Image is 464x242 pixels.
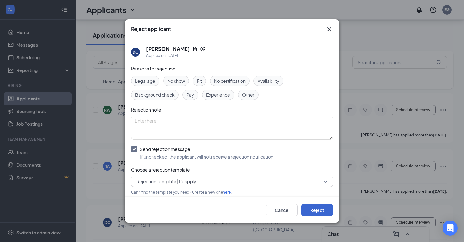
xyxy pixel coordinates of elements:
[135,77,155,84] span: Legal age
[206,91,230,98] span: Experience
[146,45,190,52] h5: [PERSON_NAME]
[131,107,161,112] span: Rejection note
[242,91,254,98] span: Other
[223,190,231,195] a: here
[258,77,279,84] span: Availability
[301,204,333,216] button: Reject
[167,77,185,84] span: No show
[135,91,175,98] span: Background check
[325,26,333,33] button: Close
[187,91,194,98] span: Pay
[133,50,138,55] div: DC
[325,26,333,33] svg: Cross
[131,167,190,172] span: Choose a rejection template
[197,77,202,84] span: Fit
[443,221,458,236] div: Open Intercom Messenger
[131,26,171,33] h3: Reject applicant
[266,204,298,216] button: Cancel
[193,46,198,51] svg: Document
[214,77,246,84] span: No certification
[146,52,205,59] div: Applied on [DATE]
[131,66,175,71] span: Reasons for rejection
[200,46,205,51] svg: Reapply
[131,190,232,195] span: Can't find the template you need? Create a new one .
[136,177,196,186] span: Rejection Template | Reapply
